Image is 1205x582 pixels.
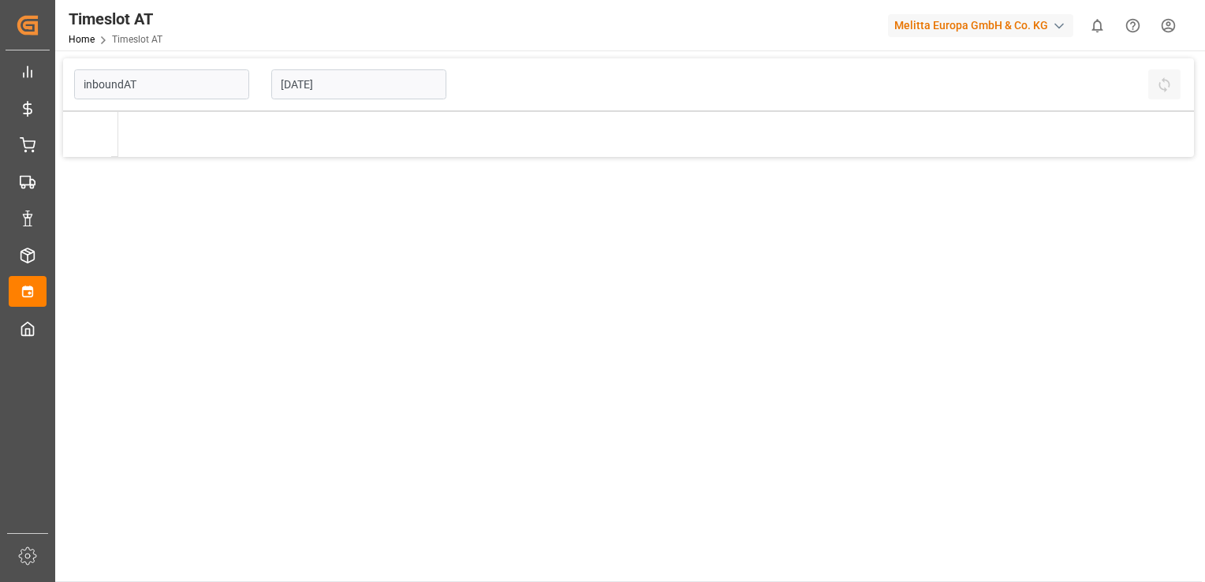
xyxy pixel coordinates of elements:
[69,34,95,45] a: Home
[1080,8,1115,43] button: show 0 new notifications
[1115,8,1151,43] button: Help Center
[888,14,1073,37] div: Melitta Europa GmbH & Co. KG
[271,69,446,99] input: DD-MM-YYYY
[69,7,162,31] div: Timeslot AT
[888,10,1080,40] button: Melitta Europa GmbH & Co. KG
[74,69,249,99] input: Type to search/select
